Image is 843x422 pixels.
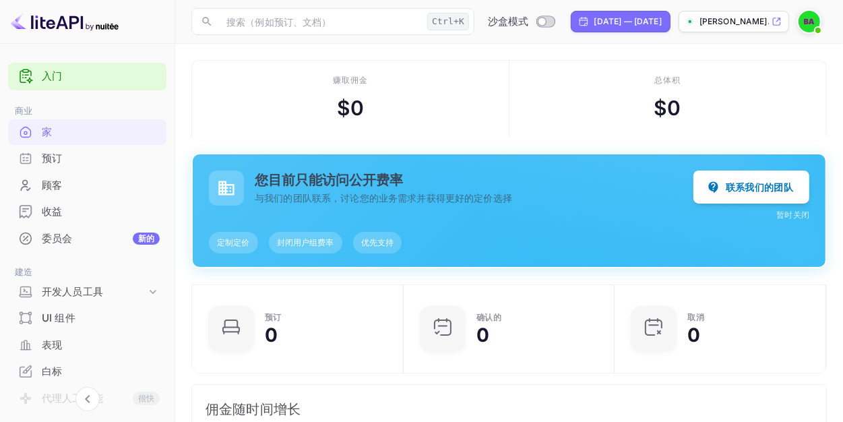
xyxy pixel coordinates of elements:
[42,179,62,191] font: 顾客
[8,173,166,199] div: 顾客
[8,305,166,332] div: UI 组件
[42,285,103,298] font: 开发人员工具
[337,96,350,120] font: $
[776,210,809,220] font: 暂时关闭
[8,226,166,251] a: 委员会新的
[42,311,75,324] font: UI 组件
[138,233,154,243] font: 新的
[8,226,166,252] div: 委员会新的
[42,365,62,378] font: 白标
[687,324,700,346] font: 0
[42,69,160,84] a: 入门
[8,173,166,198] a: 顾客
[693,171,809,204] button: 联系我们的团队
[776,209,809,221] button: 暂时关闭
[476,312,502,322] font: 确认的
[8,280,166,304] div: 开发人员工具
[8,63,166,90] div: 入门
[699,16,790,26] font: [PERSON_NAME].nui...
[265,312,282,322] font: 预订
[654,75,681,85] font: 总体积
[42,125,52,138] font: 家
[8,199,166,224] a: 收益
[8,119,166,146] div: 家
[8,305,166,330] a: UI 组件
[476,324,489,346] font: 0
[8,119,166,144] a: 家
[217,237,250,247] font: 定制定价
[8,146,166,171] a: 预订
[8,359,166,384] a: 白标
[11,11,119,32] img: LiteAPI 徽标
[488,15,529,28] font: 沙盒模式
[667,96,681,120] font: 0
[482,14,560,30] div: 切换到生产模式
[42,152,62,164] font: 预订
[333,75,368,85] font: 赚取佣金
[15,105,33,116] font: 商业
[361,237,394,247] font: 优先支持
[15,266,33,277] font: 建造
[42,205,62,218] font: 收益
[265,324,278,346] font: 0
[8,332,166,359] div: 表现
[350,96,364,120] font: 0
[594,16,662,26] font: [DATE] — [DATE]
[255,192,512,204] font: 与我们的团队联系，讨论您的业务需求并获得更好的定价选择
[8,146,166,172] div: 预订
[75,387,100,411] button: 折叠导航
[206,401,301,417] font: 佣金随时间增长
[42,69,62,82] font: 入门
[726,181,793,193] font: 联系我们的团队
[687,312,704,322] font: 取消
[8,199,166,225] div: 收益
[8,359,166,385] div: 白标
[218,8,422,35] input: 搜索（例如预订、文档）
[255,172,403,188] font: 您目前只能访问公开费率
[799,11,820,32] img: 巴里·艾尔顿
[8,332,166,357] a: 表现
[277,237,334,247] font: 封闭用户组费率
[42,232,72,245] font: 委员会
[42,338,62,351] font: 表现
[654,96,667,120] font: $
[432,16,464,26] font: Ctrl+K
